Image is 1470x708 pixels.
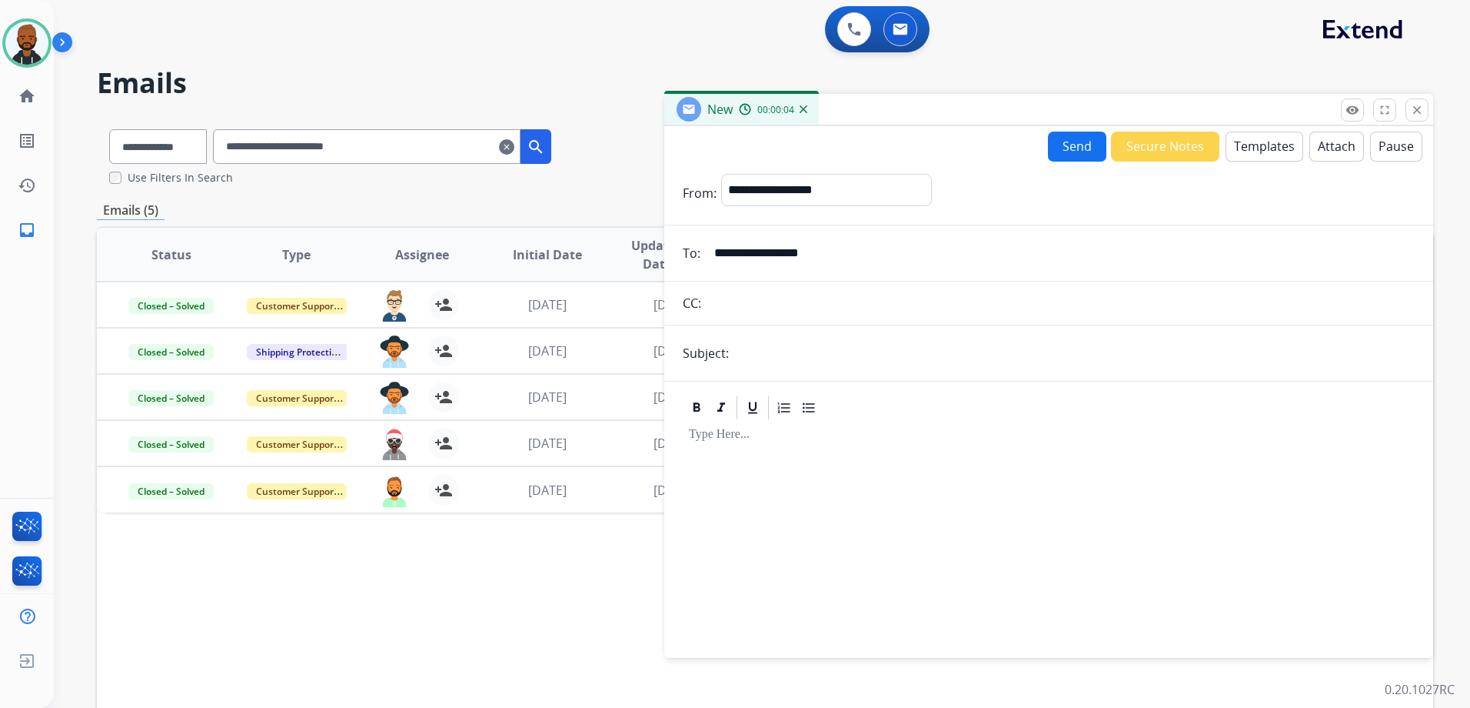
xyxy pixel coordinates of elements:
[247,344,352,360] span: Shipping Protection
[683,244,700,262] p: To:
[434,481,453,499] mat-icon: person_add
[282,245,311,264] span: Type
[1111,132,1219,162] button: Secure Notes
[434,434,453,453] mat-icon: person_add
[5,22,48,65] img: avatar
[247,298,347,314] span: Customer Support
[379,428,410,460] img: agent-avatar
[18,132,36,150] mat-icon: list_alt
[685,396,708,419] div: Bold
[151,245,191,264] span: Status
[683,294,701,312] p: CC:
[1226,132,1303,162] button: Templates
[528,482,567,499] span: [DATE]
[757,104,794,116] span: 00:00:04
[18,221,36,239] mat-icon: inbox
[797,396,820,419] div: Bullet List
[247,390,347,406] span: Customer Support
[1385,680,1455,699] p: 0.20.1027RC
[128,483,214,499] span: Closed – Solved
[513,245,582,264] span: Initial Date
[434,296,453,314] mat-icon: person_add
[434,342,453,360] mat-icon: person_add
[654,296,692,313] span: [DATE]
[1370,132,1422,162] button: Pause
[97,68,1433,99] h2: Emails
[528,342,567,359] span: [DATE]
[128,298,214,314] span: Closed – Solved
[654,482,692,499] span: [DATE]
[773,396,796,419] div: Ordered List
[379,382,410,414] img: agent-avatar
[434,388,453,406] mat-icon: person_add
[247,436,347,453] span: Customer Support
[1048,132,1106,162] button: Send
[128,344,214,360] span: Closed – Solved
[18,87,36,105] mat-icon: home
[654,389,692,406] span: [DATE]
[499,138,514,156] mat-icon: clear
[707,101,733,118] span: New
[18,176,36,195] mat-icon: history
[379,336,410,368] img: agent-avatar
[379,289,410,322] img: agent-avatar
[128,390,214,406] span: Closed – Solved
[97,201,165,220] p: Emails (5)
[395,245,449,264] span: Assignee
[683,184,717,202] p: From:
[528,435,567,452] span: [DATE]
[247,483,347,499] span: Customer Support
[683,344,729,362] p: Subject:
[654,342,692,359] span: [DATE]
[1345,103,1359,117] mat-icon: remove_red_eye
[128,170,233,185] label: Use Filters In Search
[1309,132,1364,162] button: Attach
[528,296,567,313] span: [DATE]
[527,138,545,156] mat-icon: search
[710,396,733,419] div: Italic
[528,389,567,406] span: [DATE]
[1378,103,1392,117] mat-icon: fullscreen
[623,236,692,273] span: Updated Date
[654,435,692,452] span: [DATE]
[379,475,410,507] img: agent-avatar
[128,436,214,453] span: Closed – Solved
[741,396,764,419] div: Underline
[1410,103,1424,117] mat-icon: close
